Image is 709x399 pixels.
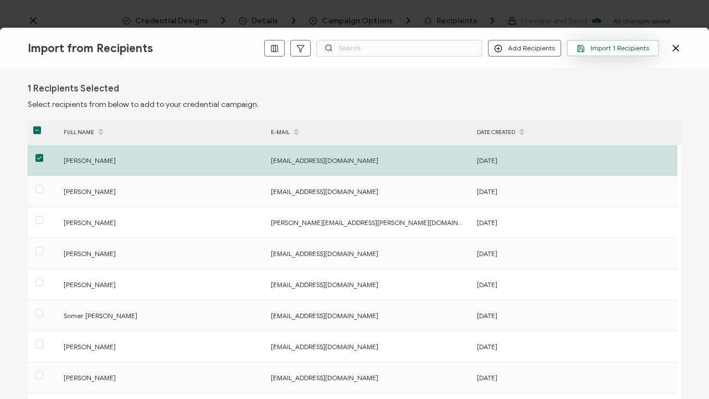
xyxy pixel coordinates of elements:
span: Somer [PERSON_NAME] [64,311,137,320]
span: [EMAIL_ADDRESS][DOMAIN_NAME] [271,342,378,351]
span: [PERSON_NAME] [64,374,116,382]
span: [PERSON_NAME] [64,187,116,196]
span: [EMAIL_ADDRESS][DOMAIN_NAME] [271,280,378,289]
span: Import 1 Recipients [577,44,649,53]
div: E-MAIL [265,123,471,142]
div: DATE CREATED [471,123,677,142]
span: [EMAIL_ADDRESS][DOMAIN_NAME] [271,249,378,258]
h1: 1 Recipients Selected [28,83,119,94]
button: Add Recipients [488,40,561,57]
span: [EMAIL_ADDRESS][DOMAIN_NAME] [271,374,378,382]
span: [DATE] [477,342,497,351]
span: [EMAIL_ADDRESS][DOMAIN_NAME] [271,156,378,165]
span: [PERSON_NAME] [64,249,116,258]
span: Select recipients from below to add to your credential campaign. [28,100,259,109]
span: [DATE] [477,156,497,165]
span: [PERSON_NAME] [64,218,116,227]
span: Import from Recipients [28,42,153,55]
span: [PERSON_NAME] [64,280,116,289]
span: [EMAIL_ADDRESS][DOMAIN_NAME] [271,311,378,320]
span: [DATE] [477,374,497,382]
span: [DATE] [477,311,497,320]
iframe: Chat Widget [654,346,709,399]
span: [EMAIL_ADDRESS][DOMAIN_NAME] [271,187,378,196]
div: FULL NAME [58,123,265,142]
input: Search [316,40,482,57]
span: [DATE] [477,249,497,258]
span: [DATE] [477,280,497,289]
span: [DATE] [477,218,497,227]
span: [PERSON_NAME] [64,342,116,351]
span: [PERSON_NAME][EMAIL_ADDRESS][PERSON_NAME][DOMAIN_NAME] [271,218,482,227]
span: [PERSON_NAME] [64,156,116,165]
span: [DATE] [477,187,497,196]
button: Import 1 Recipients [567,40,659,57]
